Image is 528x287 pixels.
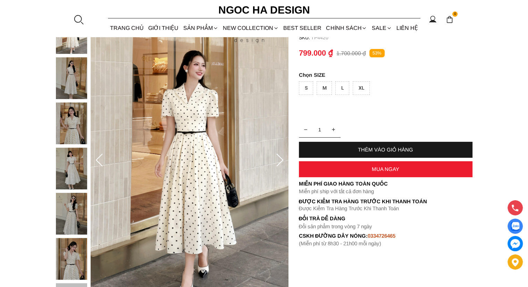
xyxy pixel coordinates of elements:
font: Miễn phí giao hàng toàn quốc [299,181,388,187]
a: BEST SELLER [281,19,324,37]
input: Quantity input [299,123,341,137]
div: M [317,81,332,95]
p: Được Kiểm Tra Hàng Trước Khi Thanh Toán [299,198,472,205]
a: TRANG CHỦ [108,19,146,37]
div: L [335,81,349,95]
p: 53% [369,49,385,58]
font: Miễn phí ship với tất cả đơn hàng [299,188,374,194]
img: Lamia Dress_ Đầm Chấm Bi Cổ Vest Màu Kem D1003_mini_5 [56,238,87,280]
img: Lamia Dress_ Đầm Chấm Bi Cổ Vest Màu Kem D1003_mini_3 [56,148,87,189]
img: Lamia Dress_ Đầm Chấm Bi Cổ Vest Màu Kem D1003_mini_1 [56,57,87,99]
div: XL [353,81,370,95]
font: cskh đường dây nóng: [299,233,368,239]
div: MUA NGAY [299,166,472,172]
a: GIỚI THIỆU [146,19,181,37]
font: 0334726465 [368,233,395,239]
div: Chính sách [324,19,369,37]
p: SIZE [299,72,472,78]
p: Được Kiểm Tra Hàng Trước Khi Thanh Toán [299,205,472,212]
img: Display image [511,222,519,231]
p: 799.000 ₫ [299,49,333,58]
a: Ngoc Ha Design [212,2,316,18]
h6: Đổi trả dễ dàng [299,215,472,221]
a: SALE [369,19,394,37]
a: NEW COLLECTION [220,19,281,37]
h6: SKU: [299,35,311,40]
a: Display image [508,219,523,234]
p: TP4420 [311,35,472,40]
img: Lamia Dress_ Đầm Chấm Bi Cổ Vest Màu Kem D1003_mini_2 [56,102,87,144]
div: S [299,81,313,95]
font: Đổi sản phẩm trong vòng 7 ngày [299,223,372,229]
div: SẢN PHẨM [181,19,220,37]
a: LIÊN HỆ [394,19,420,37]
a: messenger [508,236,523,251]
span: 0 [452,11,458,17]
div: THÊM VÀO GIỎ HÀNG [299,147,472,153]
img: img-CART-ICON-ksit0nf1 [446,16,453,23]
p: 1.700.000 ₫ [336,50,366,57]
font: (Miễn phí từ 8h30 - 21h00 mỗi ngày) [299,240,381,246]
img: Lamia Dress_ Đầm Chấm Bi Cổ Vest Màu Kem D1003_mini_4 [56,193,87,235]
